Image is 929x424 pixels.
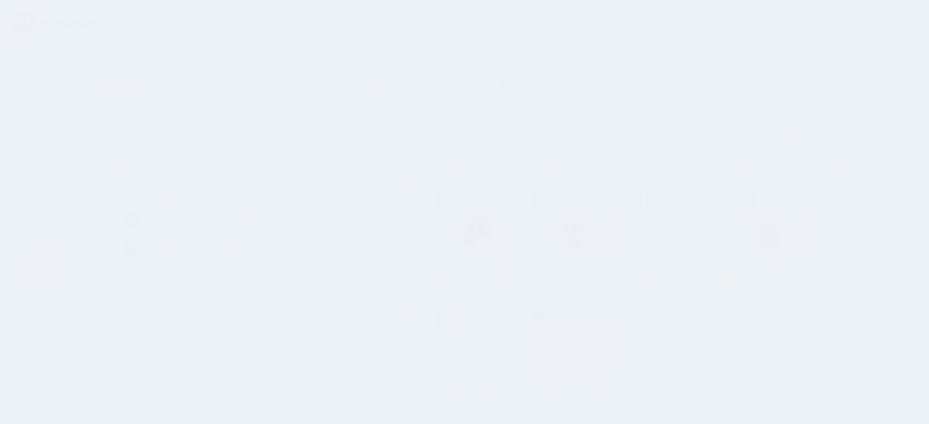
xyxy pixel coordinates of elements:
span: 05:51pm [338,180,368,189]
div: Coffee & Conversations is on [DATE]! Looking forward to a morning of good chats, laughs and conne... [533,253,610,288]
p: Scheduled Posts [99,126,282,133]
img: linkedin-grey-square.png [353,313,367,326]
a: [DATE] [361,70,419,96]
h4: Social Profiles [105,187,229,197]
div: See you next week for our BDM Coffee & Conversations catch-up with the fabulous [PERSON_NAME] fro... [435,253,512,288]
span: 0 Posts [820,162,848,170]
div: Loading [650,242,689,262]
h4: Tags [105,342,269,352]
img: facebook-square.png [630,194,643,207]
span: 08:43pm [435,301,467,309]
img: linkedin-square.png [548,313,561,326]
a: Month [862,72,906,95]
span: 2 Posts [528,162,555,170]
p: Viewing all [105,303,141,312]
div: When a plumbing invoices is a tenant responsibility.... [435,373,512,409]
h4: [DATE] 06 [840,128,888,146]
img: linkedin-square.png [645,194,658,207]
div: Midland PMs – time for a cuppa! 👋 Kick off your [DATE] with a brew, a yarn and some good company.... [727,253,806,288]
img: facebook-square.png [451,194,464,207]
img: calendar-grey-darker.png [335,77,348,90]
a: Day [786,72,820,95]
div: Loading [454,362,494,382]
img: linkedin-grey-square.png [338,194,351,207]
span: 05:51pm [435,180,465,189]
div: Roll into your morning with a hot brew, good vibes and chats that just flow. Hosted by [PERSON_NA... [338,373,415,409]
span: 1 [753,76,772,90]
p: Scheduled Content [128,83,220,93]
div: Trade [DATE] heads to [GEOGRAPHIC_DATA]! After a sell-out day in [GEOGRAPHIC_DATA], we’re bringin... [630,253,708,288]
img: facebook-square.png [533,313,546,326]
span: 08:50am [533,301,565,309]
img: facebook-grey-square.png [353,194,367,207]
span: 1 Post [723,162,744,170]
span: 01:44pm [727,180,758,189]
div: Property Managers, Annual Investor Audits are no longer “new.” They’re expected. The reality? If ... [533,373,610,409]
a: Clear All [251,156,282,165]
a: Week [821,72,862,95]
a: Upgrade [252,125,282,134]
a: Drafts1 [714,70,780,96]
h4: [DATE] 05 [742,128,791,146]
h4: [DATE] 03 [548,128,597,146]
span: [DATE] - [DATE] [501,75,592,90]
img: linkedin-square.png [533,194,546,207]
img: linkedin-square.png [123,213,138,228]
h4: [DATE] 01 [354,128,401,146]
img: linkedin-square.png [742,194,756,207]
span: 02:56pm [533,180,564,189]
img: menu.png [33,80,48,93]
img: facebook-square.png [727,194,740,207]
p: Viewing all [105,357,141,365]
label: PM Collective - Cultiv… [123,213,258,228]
img: facebook-grey-square.png [338,313,351,326]
img: facebook-square.png [435,313,449,326]
h4: [DATE] 02 [451,128,499,146]
a: Add [229,186,262,199]
div: Coffee & Conversation is on the road! We’re bringing good chats, great company, and warm brews ac... [338,253,415,288]
a: My Account [782,6,907,41]
span: 1 Post [626,162,647,170]
span: 2 Posts [431,162,458,170]
img: facebook-square.png [123,242,138,257]
span: 09:52am [630,180,661,189]
h4: [DATE] 04 [645,128,694,146]
span: Drafts [723,79,750,88]
h4: Posting Status [105,288,269,299]
img: facebook-square.png [548,194,561,207]
h4: Drip Campaigns [105,396,269,406]
img: calendar.png [105,80,120,96]
img: Missinglettr [14,11,112,36]
span: 08:50am [338,301,370,309]
span: 2 Posts [334,162,361,170]
img: linkedin-square.png [435,194,449,207]
label: PM Collective page [123,242,239,257]
h4: Filters [99,156,282,167]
